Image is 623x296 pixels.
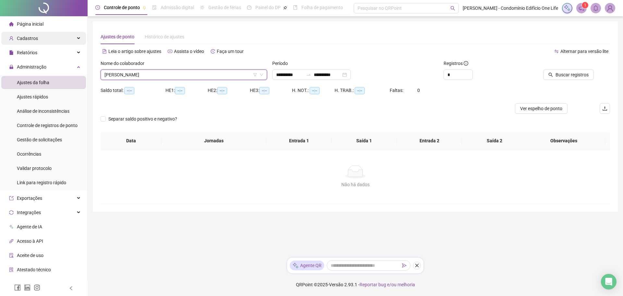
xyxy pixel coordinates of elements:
span: Observações [528,137,600,144]
span: Aceite de uso [17,253,43,258]
span: Separar saldo positivo e negativo? [106,115,180,122]
span: close [415,263,419,268]
span: Gestão de férias [208,5,241,10]
span: Ver espelho de ponto [520,105,562,112]
span: ADRIANO SEVERINO DA SILVA [104,70,263,80]
footer: QRPoint © 2025 - 2.93.1 - [88,273,623,296]
span: Buscar registros [556,71,589,78]
span: Alternar para versão lite [560,49,608,54]
span: Faltas: [390,88,404,93]
span: --:-- [355,87,365,94]
div: Agente QR [290,261,324,270]
span: Integrações [17,210,41,215]
span: Ajustes rápidos [17,94,48,99]
span: Assista o vídeo [174,49,204,54]
span: left [69,286,73,290]
span: sync [9,210,14,215]
span: Ajustes da folha [17,80,49,85]
span: 1 [584,3,586,7]
span: home [9,22,14,26]
span: notification [579,5,584,11]
span: Folha de pagamento [301,5,343,10]
span: history [211,49,215,54]
span: 0 [417,88,420,93]
span: Atestado técnico [17,267,51,272]
span: Controle de ponto [104,5,140,10]
span: Leia o artigo sobre ajustes [108,49,161,54]
span: file-done [152,5,157,10]
th: Jornadas [161,132,266,150]
span: Agente de IA [17,224,42,229]
button: Buscar registros [543,70,594,80]
span: bell [593,5,599,11]
img: 82731 [605,3,615,13]
span: upload [602,106,607,111]
span: linkedin [24,284,31,291]
span: book [293,5,298,10]
span: Exportações [17,196,42,201]
span: Análise de inconsistências [17,109,69,114]
span: Controle de registros de ponto [17,123,78,128]
span: search [450,6,455,11]
span: Página inicial [17,21,43,27]
span: Validar protocolo [17,166,52,171]
span: user-add [9,36,14,41]
span: file-text [102,49,107,54]
span: Relatórios [17,50,37,55]
span: Link para registro rápido [17,180,66,185]
span: Reportar bug e/ou melhoria [360,282,415,287]
span: --:-- [124,87,134,94]
th: Data [101,132,161,150]
span: search [548,72,553,77]
span: Ocorrências [17,151,41,157]
span: Gestão de solicitações [17,137,62,142]
div: Não há dados [108,181,602,188]
span: Cadastros [17,36,38,41]
span: swap-right [306,72,311,77]
span: Registros [444,60,468,67]
th: Saída 2 [462,132,527,150]
span: Ajustes de ponto [101,34,134,39]
span: instagram [34,284,40,291]
label: Nome do colaborador [101,60,149,67]
span: pushpin [283,6,287,10]
span: pushpin [142,6,146,10]
span: solution [9,267,14,272]
th: Observações [522,132,605,150]
span: youtube [168,49,172,54]
div: HE 2: [208,87,250,94]
span: dashboard [247,5,251,10]
span: Administração [17,64,46,70]
span: --:-- [175,87,185,94]
span: --:-- [259,87,269,94]
span: export [9,196,14,200]
span: facebook [14,284,21,291]
span: Admissão digital [161,5,194,10]
div: HE 3: [250,87,292,94]
span: down [260,73,263,77]
span: Versão [329,282,343,287]
span: --:-- [310,87,320,94]
sup: 1 [582,2,588,8]
span: [PERSON_NAME] - Condomínio Edifício One Life [463,5,558,12]
div: HE 1: [165,87,208,94]
span: Painel do DP [255,5,281,10]
span: info-circle [464,61,468,66]
span: filter [253,73,257,77]
th: Entrada 1 [266,132,332,150]
span: api [9,239,14,243]
span: clock-circle [95,5,100,10]
span: to [306,72,311,77]
span: send [402,263,407,268]
div: H. NOT.: [292,87,335,94]
button: Ver espelho de ponto [515,103,568,114]
div: Open Intercom Messenger [601,274,617,290]
div: H. TRAB.: [335,87,390,94]
th: Saída 1 [332,132,397,150]
span: Acesso à API [17,238,43,244]
span: --:-- [217,87,227,94]
span: audit [9,253,14,258]
span: file [9,50,14,55]
div: Saldo total: [101,87,165,94]
img: sparkle-icon.fc2bf0ac1784a2077858766a79e2daf3.svg [564,5,571,12]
